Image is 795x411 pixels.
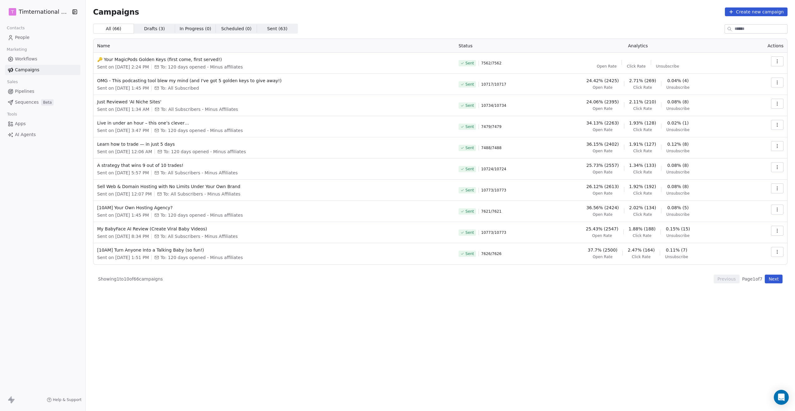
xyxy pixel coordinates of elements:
a: Workflows [5,54,80,64]
span: Sent [465,188,474,193]
a: Pipelines [5,86,80,97]
span: Unsubscribe [666,106,689,111]
span: 0.08% (8) [667,162,689,168]
span: 0.11% (7) [666,247,687,253]
span: Click Rate [633,106,652,111]
span: Sent on [DATE] 5:57 PM [97,170,149,176]
span: To: 120 days opened - Minus affiliates [160,254,243,261]
span: 2.11% (210) [629,99,656,105]
span: Sent on [DATE] 2:24 PM [97,64,149,70]
span: Sent [465,145,474,150]
span: Open Rate [592,233,612,238]
span: Sent on [DATE] 1:45 PM [97,212,149,218]
span: Timternational B.V. [19,8,70,16]
a: Help & Support [47,397,82,402]
span: Unsubscribe [666,233,689,238]
button: Next [765,275,783,283]
span: Unsubscribe [666,191,689,196]
div: Open Intercom Messenger [774,390,789,405]
span: Click Rate [633,191,652,196]
span: Campaigns [93,7,139,16]
span: 36.56% (2424) [586,205,619,211]
span: Help & Support [53,397,82,402]
span: Open Rate [593,254,613,259]
span: Click Rate [633,212,652,217]
span: 2.47% (164) [628,247,655,253]
span: Unsubscribe [656,64,679,69]
a: SequencesBeta [5,97,80,107]
span: T [11,9,14,15]
span: 7488 / 7488 [481,145,502,150]
span: Sent on [DATE] 12:06 AM [97,149,152,155]
span: Unsubscribe [666,85,689,90]
span: Campaigns [15,67,39,73]
span: [10AM] Turn Anyone Into a Talking Baby (so fun!) [97,247,451,253]
span: Open Rate [597,64,617,69]
span: Sent [465,82,474,87]
span: 0.04% (4) [667,78,689,84]
span: 2.71% (269) [629,78,656,84]
span: Unsubscribe [665,254,688,259]
a: Campaigns [5,65,80,75]
span: Unsubscribe [666,127,689,132]
span: Unsubscribe [666,212,689,217]
span: Open Rate [593,149,613,154]
span: Contacts [4,23,27,33]
span: Click Rate [633,149,652,154]
span: Open Rate [593,212,613,217]
span: 1.91% (127) [629,141,656,147]
span: 2.02% (134) [629,205,656,211]
span: Sent [465,209,474,214]
span: Sent [465,124,474,129]
span: 0.15% (15) [666,226,690,232]
th: Actions [743,39,787,53]
span: To: All Subscribers - Minus Affiliates [161,106,238,112]
span: Unsubscribe [666,149,689,154]
span: 7479 / 7479 [481,124,502,129]
span: Click Rate [632,254,650,259]
span: Sent [465,230,474,235]
span: To: All Subscribed [160,85,199,91]
span: Click Rate [627,64,645,69]
span: Open Rate [593,170,613,175]
span: Sent on [DATE] 1:45 PM [97,85,149,91]
span: 1.34% (133) [629,162,656,168]
span: Unsubscribe [666,170,689,175]
span: 24.06% (2395) [586,99,619,105]
span: Workflows [15,56,37,62]
span: Open Rate [593,191,613,196]
span: 1.88% (188) [629,226,656,232]
span: Click Rate [633,233,651,238]
span: Sent [465,167,474,172]
span: Showing 1 to 10 of 66 campaigns [98,276,163,282]
span: Live in under an hour – this one’s clever… [97,120,451,126]
span: 37.7% (2500) [588,247,617,253]
span: 0.08% (8) [667,183,689,190]
th: Status [455,39,533,53]
span: 25.73% (2557) [586,162,619,168]
span: Page 1 of 7 [742,276,762,282]
button: Previous [714,275,740,283]
span: 0.08% (5) [667,205,689,211]
span: Click Rate [633,127,652,132]
span: To: 120 days opened - Minus affiliates [160,212,243,218]
span: Apps [15,120,26,127]
span: People [15,34,30,41]
span: To: 120 days opened - Minus affiliates [160,127,243,134]
a: AI Agents [5,130,80,140]
span: 10724 / 10724 [481,167,507,172]
span: Drafts ( 3 ) [144,26,165,32]
span: Open Rate [593,127,613,132]
span: Tools [4,110,20,119]
span: 26.12% (2613) [586,183,619,190]
button: TTimternational B.V. [7,7,68,17]
span: Sent on [DATE] 1:51 PM [97,254,149,261]
span: Sent ( 63 ) [267,26,288,32]
span: 36.15% (2402) [586,141,619,147]
span: Sent [465,251,474,256]
button: Create new campaign [725,7,788,16]
span: Sent on [DATE] 8:34 PM [97,233,149,239]
span: Open Rate [593,85,613,90]
span: In Progress ( 0 ) [180,26,212,32]
span: Sequences [15,99,39,106]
